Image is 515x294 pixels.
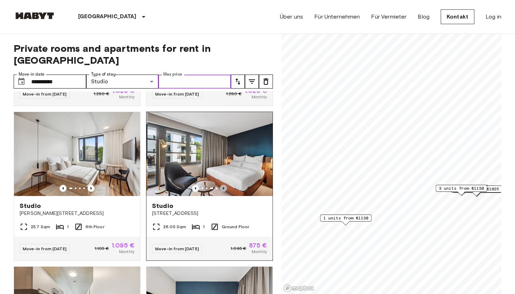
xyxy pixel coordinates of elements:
[152,210,267,217] span: [STREET_ADDRESS]
[203,224,205,230] span: 1
[249,242,267,248] span: 875 €
[95,245,109,252] span: 1.105 €
[119,94,135,100] span: Monthly
[60,185,67,192] button: Previous image
[371,13,406,21] a: Für Vermieter
[19,71,44,77] label: Move-in date
[23,91,67,97] span: Move-in from [DATE]
[245,87,267,94] span: 1.025 €
[283,284,314,292] a: Mapbox logo
[231,245,246,252] span: 1.095 €
[14,112,140,196] img: Marketing picture of unit DE-01-186-625-01
[67,224,69,230] span: 1
[14,75,28,89] button: Choose date, selected date is 1 Oct 2025
[20,202,41,210] span: Studio
[437,185,488,196] div: Map marker
[155,246,199,251] span: Move-in from [DATE]
[146,112,273,261] a: Previous imagePrevious imageStudio[STREET_ADDRESS]26.05 Sqm1Ground FloorMove-in from [DATE]1.095 ...
[231,75,245,89] button: tune
[152,202,173,210] span: Studio
[119,248,135,255] span: Monthly
[252,248,267,255] span: Monthly
[245,75,259,89] button: tune
[226,91,242,97] span: 1.280 €
[252,94,267,100] span: Monthly
[320,215,372,225] div: Map marker
[112,242,135,248] span: 1.095 €
[163,224,186,230] span: 26.05 Sqm
[147,112,274,196] img: Marketing picture of unit DE-01-482-014-01
[323,215,369,221] span: 1 units from €1130
[163,71,182,77] label: Max price
[155,91,199,97] span: Move-in from [DATE]
[20,210,135,217] span: [PERSON_NAME][STREET_ADDRESS]
[436,185,487,196] div: Map marker
[91,71,116,77] label: Type of stay
[418,13,430,21] a: Blog
[88,185,95,192] button: Previous image
[78,13,137,21] p: [GEOGRAPHIC_DATA]
[259,75,273,89] button: tune
[220,185,227,192] button: Previous image
[314,13,360,21] a: Für Unternehmen
[439,185,484,191] span: 3 units from €1130
[86,75,159,89] div: Studio
[486,13,501,21] a: Log in
[454,186,499,192] span: 1 units from €1025
[94,91,109,97] span: 1.280 €
[112,87,135,94] span: 1.025 €
[441,9,474,24] a: Kontakt
[85,224,104,230] span: 6th Floor
[280,13,303,21] a: Über uns
[192,185,199,192] button: Previous image
[31,224,50,230] span: 25.7 Sqm
[222,224,249,230] span: Ground Floor
[23,246,67,251] span: Move-in from [DATE]
[14,42,273,66] span: Private rooms and apartments for rent in [GEOGRAPHIC_DATA]
[14,12,56,19] img: Habyt
[14,112,140,261] a: Marketing picture of unit DE-01-186-625-01Previous imagePrevious imageStudio[PERSON_NAME][STREET_...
